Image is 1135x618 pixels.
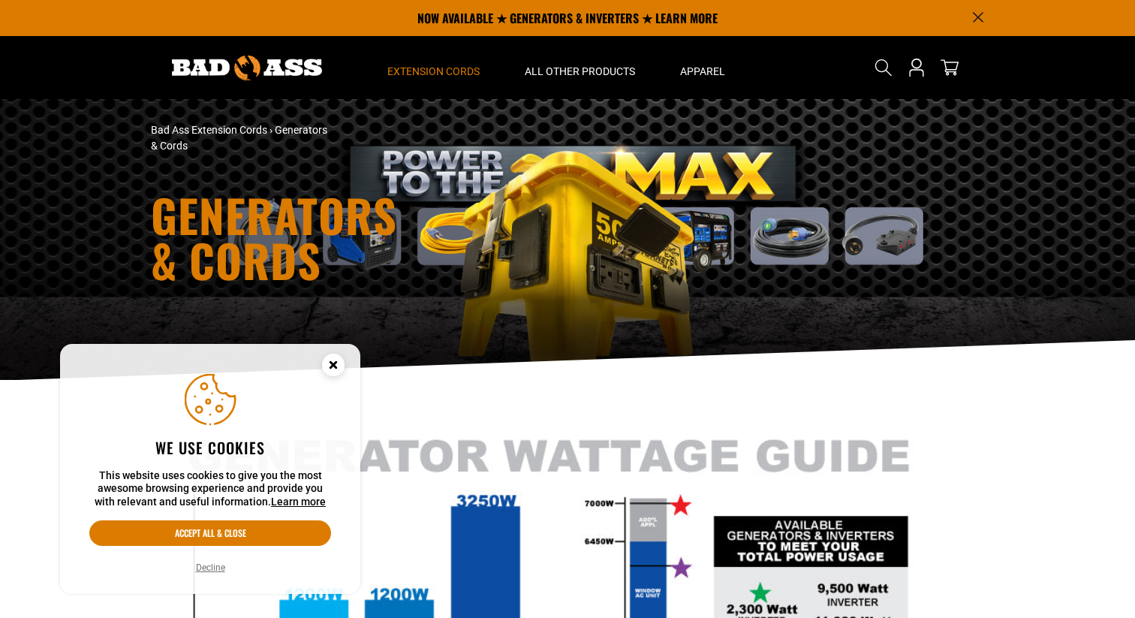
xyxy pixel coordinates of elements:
[269,124,272,136] span: ›
[387,65,480,78] span: Extension Cords
[658,36,748,99] summary: Apparel
[89,520,331,546] button: Accept all & close
[89,438,331,457] h2: We use cookies
[525,65,635,78] span: All Other Products
[89,469,331,509] p: This website uses cookies to give you the most awesome browsing experience and provide you with r...
[365,36,502,99] summary: Extension Cords
[872,56,896,80] summary: Search
[172,56,322,80] img: Bad Ass Extension Cords
[151,192,699,282] h1: Generators & Cords
[151,124,267,136] a: Bad Ass Extension Cords
[191,560,230,575] button: Decline
[271,496,326,508] a: Learn more
[151,122,699,154] nav: breadcrumbs
[502,36,658,99] summary: All Other Products
[680,65,725,78] span: Apparel
[60,344,360,595] aside: Cookie Consent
